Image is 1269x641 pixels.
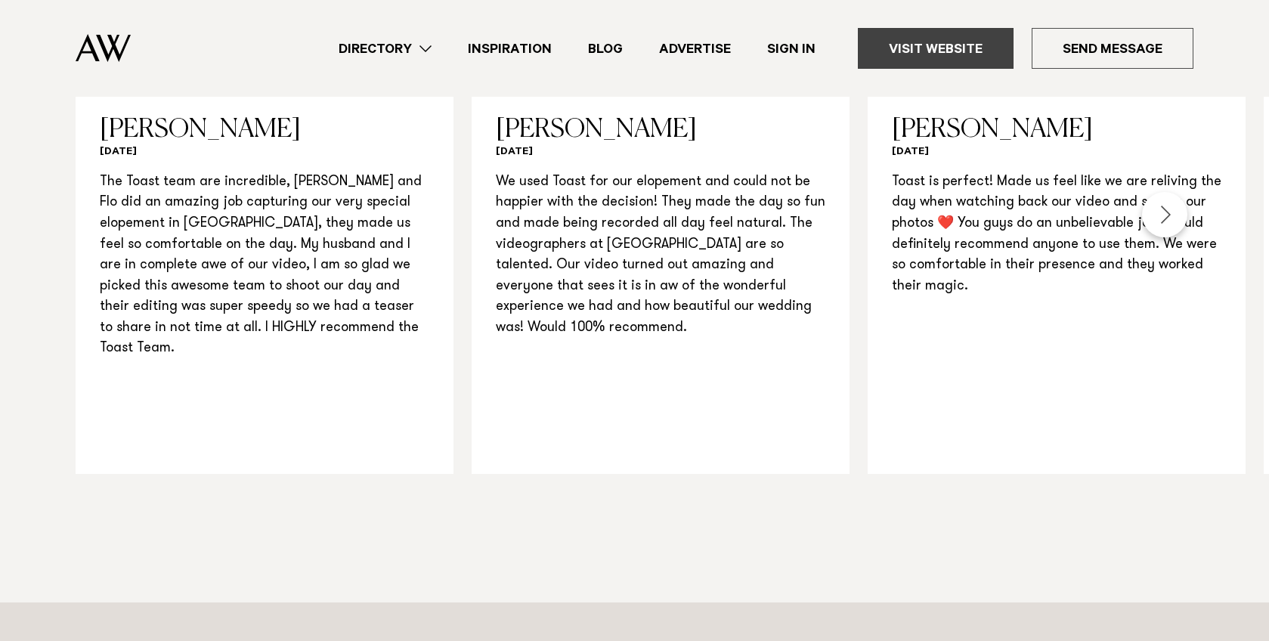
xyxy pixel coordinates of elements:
[320,39,450,59] a: Directory
[868,93,1246,474] a: [PERSON_NAME] [DATE] Toast is perfect! Made us feel like we are reliving the day when watching ba...
[100,146,429,160] h6: [DATE]
[749,39,834,59] a: Sign In
[496,146,825,160] h6: [DATE]
[1032,28,1193,69] a: Send Message
[472,93,850,474] a: [PERSON_NAME] [DATE] We used Toast for our elopement and could not be happier with the decision! ...
[76,93,453,474] swiper-slide: 1 / 12
[892,172,1221,297] p: Toast is perfect! Made us feel like we are reliving the day when watching back our video and seei...
[868,93,1246,474] swiper-slide: 3 / 12
[641,39,749,59] a: Advertise
[100,117,429,143] h3: [PERSON_NAME]
[496,117,825,143] h3: [PERSON_NAME]
[450,39,570,59] a: Inspiration
[570,39,641,59] a: Blog
[496,172,825,339] p: We used Toast for our elopement and could not be happier with the decision! They made the day so ...
[100,172,429,360] p: The Toast team are incredible, [PERSON_NAME] and Flo did an amazing job capturing our very specia...
[892,146,1221,160] h6: [DATE]
[76,93,453,474] a: [PERSON_NAME] [DATE] The Toast team are incredible, [PERSON_NAME] and Flo did an amazing job capt...
[892,117,1221,143] h3: [PERSON_NAME]
[76,34,131,62] img: Auckland Weddings Logo
[472,93,850,474] swiper-slide: 2 / 12
[858,28,1014,69] a: Visit Website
